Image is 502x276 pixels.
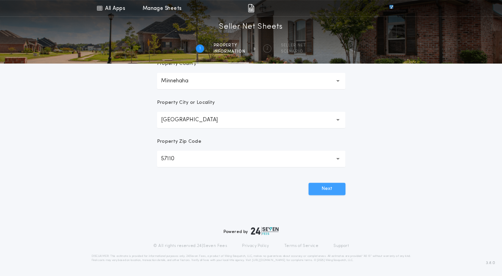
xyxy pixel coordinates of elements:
[161,155,185,163] p: 57110
[252,259,285,262] a: [URL][DOMAIN_NAME]
[91,254,411,262] p: DISCLAIMER: This estimate is provided for informational purposes only. 24|Seven Fees, a product o...
[157,112,345,128] button: [GEOGRAPHIC_DATA]
[281,49,306,54] span: SCENARIO
[157,151,345,167] button: 57110
[157,60,197,67] p: Property County
[214,43,245,48] span: Property
[333,243,349,249] a: Support
[284,243,318,249] a: Terms of Service
[224,227,279,235] div: Powered by
[309,183,345,195] button: Next
[214,49,245,54] span: information
[161,116,229,124] p: [GEOGRAPHIC_DATA]
[219,22,283,32] h1: Seller Net Sheets
[377,5,405,12] img: vs-icon
[251,227,279,235] img: logo
[157,73,345,89] button: Minnehaha
[153,243,227,249] p: © All rights reserved. 24|Seven Fees
[281,43,306,48] span: SELLER NET
[199,46,201,51] h2: 1
[266,46,269,51] h2: 2
[161,77,199,85] p: Minnehaha
[248,4,254,12] img: img
[486,260,495,266] span: 3.8.0
[157,99,215,106] p: Property City or Locality
[157,138,201,145] p: Property Zip Code
[242,243,269,249] a: Privacy Policy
